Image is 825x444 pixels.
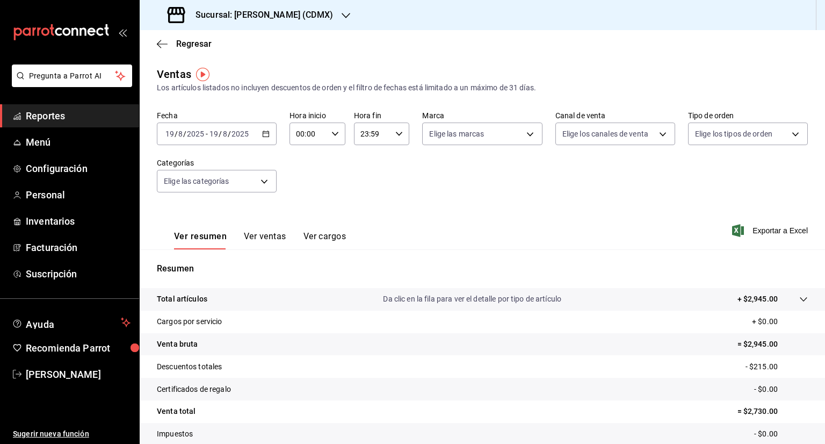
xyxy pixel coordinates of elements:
[26,367,131,382] span: [PERSON_NAME]
[196,68,209,81] img: Tooltip marker
[737,293,778,305] p: + $2,945.00
[228,130,231,138] span: /
[118,28,127,37] button: open_drawer_menu
[754,384,808,395] p: - $0.00
[157,39,212,49] button: Regresar
[688,112,808,119] label: Tipo de orden
[157,293,207,305] p: Total artículos
[183,130,186,138] span: /
[186,130,205,138] input: ----
[157,159,277,167] label: Categorías
[26,267,131,281] span: Suscripción
[157,112,277,119] label: Fecha
[26,240,131,255] span: Facturación
[244,231,286,249] button: Ver ventas
[26,188,131,202] span: Personal
[231,130,249,138] input: ----
[222,130,228,138] input: --
[157,316,222,327] p: Cargos por servicio
[165,130,175,138] input: --
[26,316,117,329] span: Ayuda
[206,130,208,138] span: -
[8,78,132,89] a: Pregunta a Parrot AI
[157,66,191,82] div: Ventas
[157,384,231,395] p: Certificados de regalo
[174,231,346,249] div: navigation tabs
[26,109,131,123] span: Reportes
[695,128,772,139] span: Elige los tipos de orden
[290,112,345,119] label: Hora inicio
[737,406,808,417] p: = $2,730.00
[752,316,808,327] p: + $0.00
[157,82,808,94] div: Los artículos listados no incluyen descuentos de orden y el filtro de fechas está limitado a un m...
[178,130,183,138] input: --
[754,428,808,440] p: - $0.00
[157,339,198,350] p: Venta bruta
[157,406,196,417] p: Venta total
[429,128,484,139] span: Elige las marcas
[164,176,229,187] span: Elige las categorías
[157,361,222,373] p: Descuentos totales
[555,112,675,119] label: Canal de venta
[176,39,212,49] span: Regresar
[157,262,808,275] p: Resumen
[26,214,131,228] span: Inventarios
[219,130,222,138] span: /
[175,130,178,138] span: /
[209,130,219,138] input: --
[157,428,193,440] p: Impuestos
[187,9,333,22] h3: Sucursal: [PERSON_NAME] (CDMX)
[303,231,346,249] button: Ver cargos
[746,361,808,373] p: - $215.00
[383,293,561,305] p: Da clic en la fila para ver el detalle por tipo de artículo
[354,112,410,119] label: Hora fin
[737,339,808,350] p: = $2,945.00
[422,112,542,119] label: Marca
[734,224,808,237] button: Exportar a Excel
[562,128,648,139] span: Elige los canales de venta
[12,65,132,87] button: Pregunta a Parrot AI
[174,231,227,249] button: Ver resumen
[26,341,131,355] span: Recomienda Parrot
[26,161,131,176] span: Configuración
[13,428,131,440] span: Sugerir nueva función
[29,70,115,82] span: Pregunta a Parrot AI
[26,135,131,149] span: Menú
